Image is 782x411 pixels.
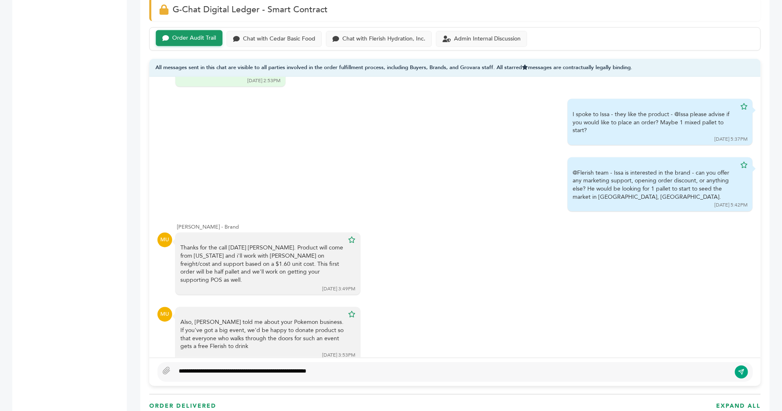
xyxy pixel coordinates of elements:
[180,319,344,350] div: Also, [PERSON_NAME] told me about your Pokemon business. If you've got a big event, we'd be happy...
[322,286,355,293] div: [DATE] 3:49PM
[715,202,748,209] div: [DATE] 5:42PM
[157,233,172,247] div: MU
[149,59,761,77] div: All messages sent in this chat are visible to all parties involved in the order fulfillment proce...
[157,307,172,322] div: MU
[177,224,753,231] div: [PERSON_NAME] - Brand
[716,402,761,411] h3: EXPAND ALL
[342,36,425,43] div: Chat with Flerish Hydration, Inc.
[243,36,315,43] div: Chat with Cedar Basic Food
[322,352,355,359] div: [DATE] 3:53PM
[454,36,521,43] div: Admin Internal Discussion
[573,169,736,201] div: @Flerish team - Issa is interested in the brand - can you offer any marketing support, opening or...
[180,244,344,284] div: Thanks for the call [DATE] [PERSON_NAME]. Product will come from [US_STATE] and i'll work with [P...
[247,77,281,84] div: [DATE] 2:53PM
[715,136,748,143] div: [DATE] 5:37PM
[149,402,216,411] h3: ORDER DElIVERED
[173,4,328,16] span: G-Chat Digital Ledger - Smart Contract
[573,110,736,135] div: I spoke to Issa - they like the product - @Issa please advise if you would like to place an order...
[172,35,216,42] div: Order Audit Trail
